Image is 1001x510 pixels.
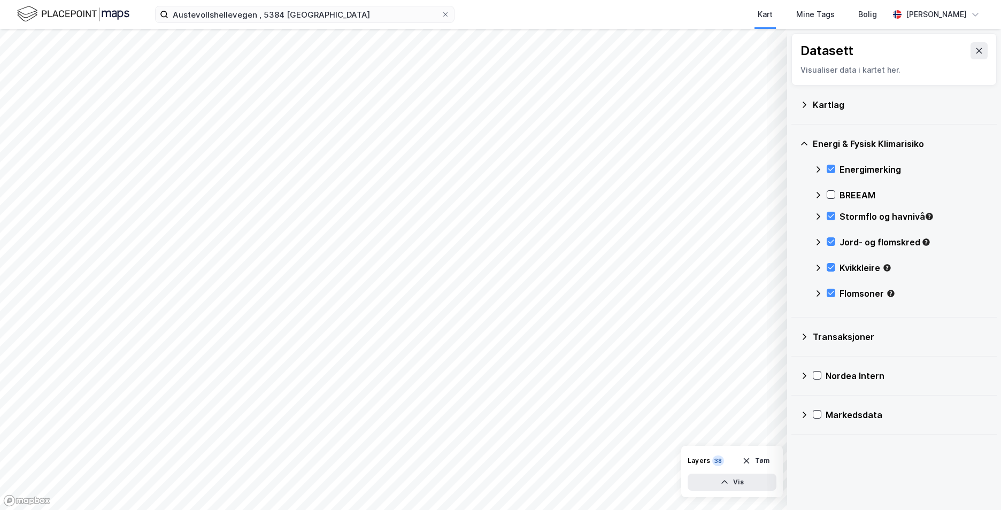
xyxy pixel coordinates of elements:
div: Bolig [858,8,877,21]
button: Vis [688,474,776,491]
div: Datasett [800,42,853,59]
div: Tooltip anchor [925,212,934,221]
div: Nordea Intern [826,369,988,382]
button: Tøm [735,452,776,469]
div: Layers [688,457,710,465]
iframe: Chat Widget [948,459,1001,510]
div: Kart [758,8,773,21]
div: Stormflo og havnivå [840,210,988,223]
input: Søk på adresse, matrikkel, gårdeiere, leietakere eller personer [168,6,441,22]
div: [PERSON_NAME] [906,8,967,21]
div: Transaksjoner [813,330,988,343]
div: Tooltip anchor [882,263,892,273]
div: Kartlag [813,98,988,111]
div: Energi & Fysisk Klimarisiko [813,137,988,150]
div: Mine Tags [796,8,835,21]
div: Jord- og flomskred [840,236,988,249]
div: Energimerking [840,163,988,176]
div: Flomsoner [840,287,988,300]
a: Mapbox homepage [3,494,50,507]
div: Markedsdata [826,408,988,421]
div: Tooltip anchor [886,289,896,298]
div: BREEAM [840,189,988,202]
div: Visualiser data i kartet her. [800,64,988,76]
div: Kvikkleire [840,261,988,274]
img: logo.f888ab2527a4732fd821a326f86c7f29.svg [17,5,129,24]
div: 38 [712,455,724,466]
div: Tooltip anchor [921,237,931,247]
